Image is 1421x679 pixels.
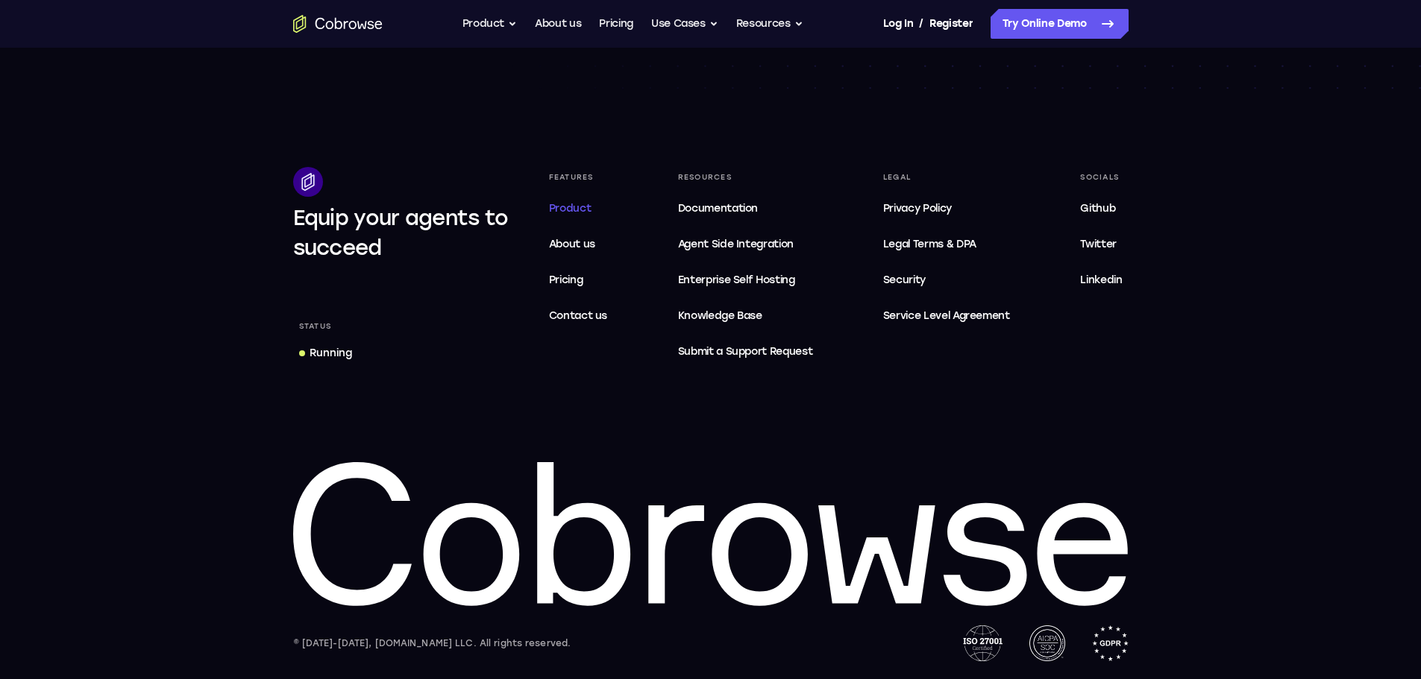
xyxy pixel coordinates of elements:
[1074,194,1128,224] a: Github
[678,202,758,215] span: Documentation
[549,309,608,322] span: Contact us
[672,230,819,259] a: Agent Side Integration
[672,167,819,188] div: Resources
[549,238,595,250] span: About us
[651,9,718,39] button: Use Cases
[293,316,338,337] div: Status
[877,301,1016,331] a: Service Level Agreement
[991,9,1129,39] a: Try Online Demo
[883,202,952,215] span: Privacy Policy
[1080,274,1122,286] span: Linkedin
[543,265,614,295] a: Pricing
[293,636,571,651] div: © [DATE]-[DATE], [DOMAIN_NAME] LLC. All rights reserved.
[883,274,926,286] span: Security
[672,337,819,367] a: Submit a Support Request
[1092,625,1129,661] img: GDPR
[543,230,614,259] a: About us
[1074,265,1128,295] a: Linkedin
[672,265,819,295] a: Enterprise Self Hosting
[293,15,383,33] a: Go to the home page
[293,205,509,260] span: Equip your agents to succeed
[1080,238,1117,250] span: Twitter
[293,340,358,367] a: Running
[549,202,592,215] span: Product
[877,194,1016,224] a: Privacy Policy
[549,274,583,286] span: Pricing
[535,9,581,39] a: About us
[678,236,813,253] span: Agent Side Integration
[678,271,813,289] span: Enterprise Self Hosting
[877,230,1016,259] a: Legal Terms & DPA
[929,9,973,39] a: Register
[1029,625,1065,661] img: AICPA SOC
[883,238,976,250] span: Legal Terms & DPA
[672,301,819,331] a: Knowledge Base
[462,9,518,39] button: Product
[736,9,803,39] button: Resources
[678,343,813,361] span: Submit a Support Request
[877,265,1016,295] a: Security
[883,307,1010,325] span: Service Level Agreement
[883,9,913,39] a: Log In
[543,301,614,331] a: Contact us
[1080,202,1115,215] span: Github
[543,167,614,188] div: Features
[1074,230,1128,259] a: Twitter
[310,346,352,361] div: Running
[543,194,614,224] a: Product
[599,9,633,39] a: Pricing
[678,309,762,322] span: Knowledge Base
[1074,167,1128,188] div: Socials
[919,15,923,33] span: /
[963,625,1002,661] img: ISO
[877,167,1016,188] div: Legal
[672,194,819,224] a: Documentation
